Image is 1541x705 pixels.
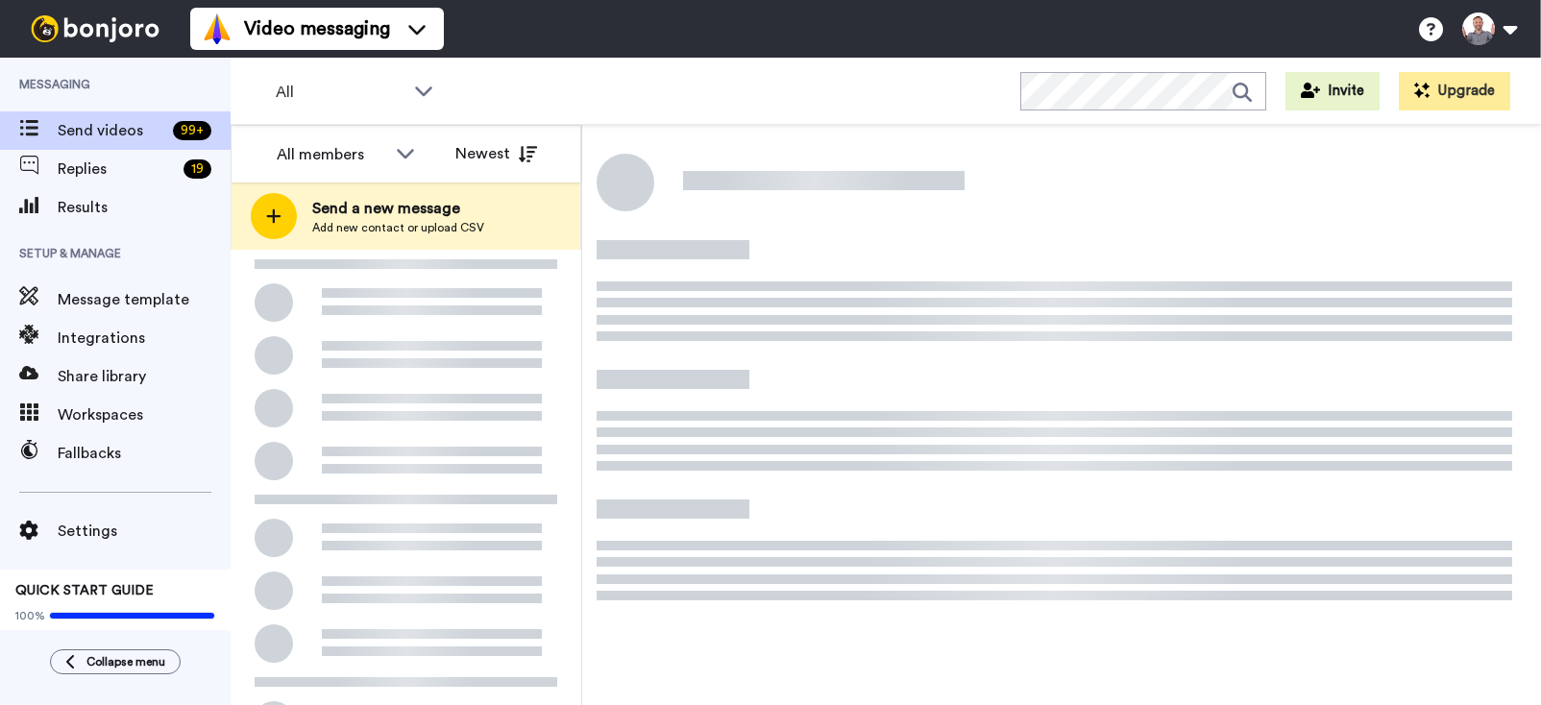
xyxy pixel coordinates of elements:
span: Workspaces [58,403,231,426]
div: All members [277,143,386,166]
span: Message template [58,288,231,311]
span: Fallbacks [58,442,231,465]
button: Newest [441,134,551,173]
div: 99 + [173,121,211,140]
span: Share library [58,365,231,388]
button: Invite [1285,72,1380,110]
span: Integrations [58,327,231,350]
span: Settings [58,520,231,543]
span: All [276,81,404,104]
span: QUICK START GUIDE [15,584,154,597]
img: vm-color.svg [202,13,232,44]
button: Collapse menu [50,649,181,674]
span: 100% [15,608,45,623]
span: Send a new message [312,197,484,220]
img: bj-logo-header-white.svg [23,15,167,42]
button: Upgrade [1399,72,1510,110]
span: Collapse menu [86,654,165,669]
span: Video messaging [244,15,390,42]
span: Add new contact or upload CSV [312,220,484,235]
span: Send videos [58,119,165,142]
div: 19 [183,159,211,179]
span: Replies [58,158,176,181]
span: Results [58,196,231,219]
